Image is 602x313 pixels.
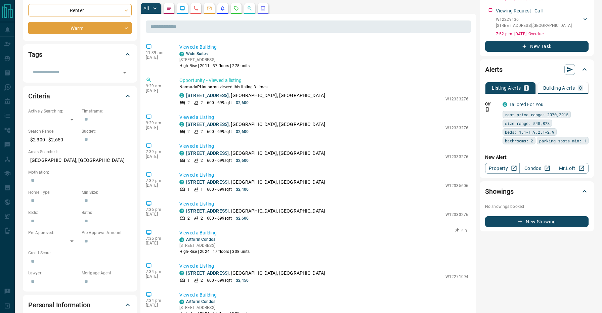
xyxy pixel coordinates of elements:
[28,4,132,16] div: Renter
[496,15,589,30] div: W12229136[STREET_ADDRESS],[GEOGRAPHIC_DATA]
[201,129,203,135] p: 2
[146,303,169,308] p: [DATE]
[207,277,231,283] p: 600 - 699 sqft
[187,129,190,135] p: 2
[496,16,572,23] p: W12229136
[146,207,169,212] p: 7:36 pm
[179,44,468,51] p: Viewed a Building
[543,86,575,90] p: Building Alerts
[179,180,184,184] div: condos.ca
[186,208,325,215] p: , [GEOGRAPHIC_DATA], [GEOGRAPHIC_DATA]
[179,242,250,249] p: [STREET_ADDRESS]
[146,55,169,60] p: [DATE]
[485,107,490,112] svg: Push Notification Only
[179,305,250,311] p: [STREET_ADDRESS]
[28,189,78,195] p: Home Type:
[146,125,169,130] p: [DATE]
[146,84,169,88] p: 9:29 am
[186,150,325,157] p: , [GEOGRAPHIC_DATA], [GEOGRAPHIC_DATA]
[505,137,533,144] span: bathrooms: 2
[236,277,249,283] p: $2,450
[179,237,184,242] div: condos.ca
[146,298,169,303] p: 7:34 pm
[179,63,250,69] p: High-Rise | 2011 | 37 floors | 278 units
[146,183,169,188] p: [DATE]
[207,129,231,135] p: 600 - 699 sqft
[525,86,528,90] p: 1
[236,100,249,106] p: $2,600
[451,227,471,233] button: Pin
[186,93,229,98] a: [STREET_ADDRESS]
[82,189,132,195] p: Min Size:
[554,163,589,174] a: Mr.Loft
[179,151,184,155] div: condos.ca
[186,92,325,99] p: , [GEOGRAPHIC_DATA], [GEOGRAPHIC_DATA]
[146,154,169,159] p: [DATE]
[485,216,589,227] button: New Showing
[445,183,468,189] p: W12335606
[28,108,78,114] p: Actively Searching:
[505,111,568,118] span: rent price range: 2070,2915
[485,183,589,199] div: Showings
[82,270,132,276] p: Mortgage Agent:
[146,88,169,93] p: [DATE]
[485,204,589,210] p: No showings booked
[201,158,203,164] p: 2
[485,154,589,161] p: New Alert:
[445,96,468,102] p: W12333276
[146,50,169,55] p: 11:39 am
[579,86,582,90] p: 0
[187,277,190,283] p: 1
[143,6,149,11] p: All
[186,179,325,186] p: , [GEOGRAPHIC_DATA], [GEOGRAPHIC_DATA]
[505,129,554,135] span: beds: 1.1-1.9,2.1-2.9
[503,102,507,107] div: condos.ca
[179,84,468,90] p: NarmadaPHariharan viewed this listing 3 times
[187,100,190,106] p: 2
[179,249,250,255] p: High-Rise | 2024 | 17 floors | 338 units
[260,6,266,11] svg: Agent Actions
[179,200,468,208] p: Viewed a Listing
[186,150,229,156] a: [STREET_ADDRESS]
[186,122,229,127] a: [STREET_ADDRESS]
[492,86,521,90] p: Listing Alerts
[186,237,216,242] a: Artform Condos
[179,292,468,299] p: Viewed a Building
[82,108,132,114] p: Timeframe:
[201,100,203,106] p: 2
[179,122,184,127] div: condos.ca
[187,158,190,164] p: 2
[445,274,468,280] p: W12271094
[207,100,231,106] p: 600 - 699 sqft
[179,263,468,270] p: Viewed a Listing
[236,186,249,192] p: $2,400
[186,270,325,277] p: , [GEOGRAPHIC_DATA], [GEOGRAPHIC_DATA]
[207,215,231,221] p: 600 - 699 sqft
[28,91,50,101] h2: Criteria
[82,230,132,236] p: Pre-Approval Amount:
[539,137,586,144] span: parking spots min: 1
[187,215,190,221] p: 2
[186,51,208,56] a: Wide Suites
[179,143,468,150] p: Viewed a Listing
[28,230,78,236] p: Pre-Approved:
[207,6,212,11] svg: Emails
[146,236,169,241] p: 7:35 pm
[82,210,132,216] p: Baths:
[179,271,184,275] div: condos.ca
[179,52,184,56] div: condos.ca
[82,128,132,134] p: Budget:
[179,57,250,63] p: [STREET_ADDRESS]
[166,6,172,11] svg: Notes
[485,163,520,174] a: Property
[180,6,185,11] svg: Lead Browsing Activity
[28,210,78,216] p: Beds:
[146,241,169,245] p: [DATE]
[28,22,132,34] div: Warm
[28,149,132,155] p: Areas Searched:
[28,250,132,256] p: Credit Score:
[201,215,203,221] p: 2
[186,208,229,214] a: [STREET_ADDRESS]
[193,6,199,11] svg: Calls
[519,163,554,174] a: Condos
